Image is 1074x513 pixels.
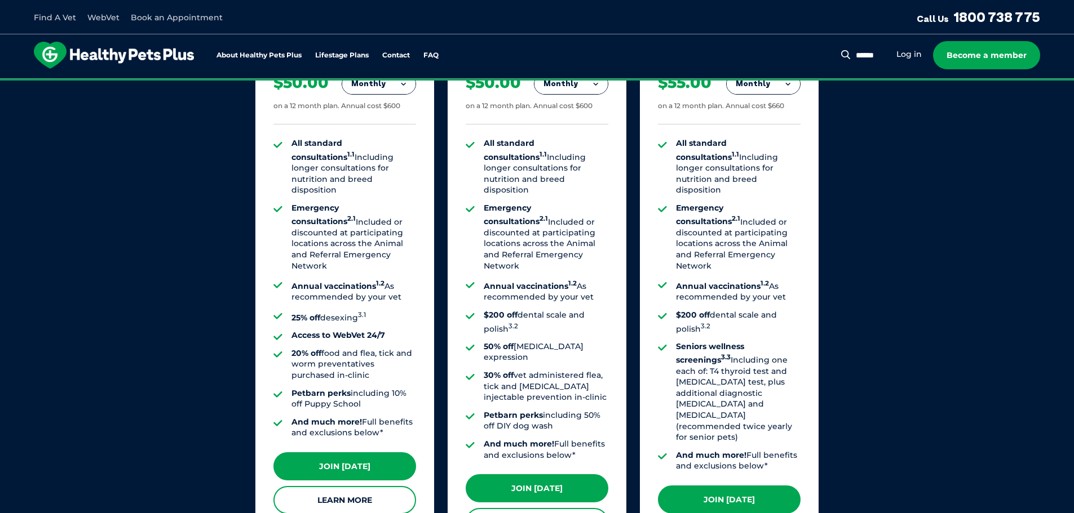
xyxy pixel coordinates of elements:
li: dental scale and polish [484,310,608,334]
strong: 30% off [484,370,514,380]
div: on a 12 month plan. Annual cost $660 [658,101,784,111]
strong: All standard consultations [291,138,355,162]
sup: 3.2 [701,322,710,330]
strong: And much more! [291,417,362,427]
div: on a 12 month plan. Annual cost $600 [273,101,400,111]
a: Contact [382,52,410,59]
div: $50.00 [466,73,521,92]
strong: Emergency consultations [676,203,740,226]
strong: Annual vaccinations [484,281,577,291]
a: WebVet [87,12,120,23]
a: Become a member [933,41,1040,69]
a: Lifestage Plans [315,52,369,59]
li: dental scale and polish [676,310,801,334]
span: Call Us [917,13,949,24]
li: As recommended by your vet [676,278,801,303]
strong: Emergency consultations [484,203,548,226]
li: including 10% off Puppy School [291,388,416,410]
a: Book an Appointment [131,12,223,23]
li: vet administered flea, tick and [MEDICAL_DATA] injectable prevention in-clinic [484,370,608,403]
li: Including one each of: T4 thyroid test and [MEDICAL_DATA] test, plus additional diagnostic [MEDIC... [676,341,801,443]
strong: And much more! [484,439,554,449]
sup: 1.2 [568,279,577,287]
sup: 1.1 [347,150,355,158]
div: $55.00 [658,73,711,92]
strong: Petbarn perks [484,410,543,420]
sup: 2.1 [347,215,356,223]
sup: 1.1 [732,150,739,158]
strong: Access to WebVet 24/7 [291,330,385,340]
span: Proactive, preventative wellness program designed to keep your pet healthier and happier for longer [326,79,748,89]
button: Monthly [342,74,416,94]
a: About Healthy Pets Plus [216,52,302,59]
strong: $200 off [676,310,710,320]
strong: 25% off [291,313,320,323]
li: desexing [291,310,416,323]
a: Call Us1800 738 775 [917,8,1040,25]
sup: 1.1 [540,150,547,158]
li: Including longer consultations for nutrition and breed disposition [291,138,416,196]
li: Including longer consultations for nutrition and breed disposition [484,138,608,196]
sup: 3.3 [721,353,731,361]
li: As recommended by your vet [484,278,608,303]
img: hpp-logo [34,42,194,69]
li: Included or discounted at participating locations across the Animal and Referral Emergency Network [291,203,416,271]
li: including 50% off DIY dog wash [484,410,608,432]
strong: 20% off [291,348,321,358]
li: Full benefits and exclusions below* [291,417,416,439]
li: Included or discounted at participating locations across the Animal and Referral Emergency Network [484,203,608,271]
sup: 2.1 [540,215,548,223]
sup: 1.2 [376,279,384,287]
li: Full benefits and exclusions below* [484,439,608,461]
a: Find A Vet [34,12,76,23]
strong: And much more! [676,450,746,460]
a: Join [DATE] [466,474,608,502]
strong: $200 off [484,310,518,320]
sup: 1.2 [761,279,769,287]
strong: Seniors wellness screenings [676,341,744,365]
sup: 3.1 [358,311,366,319]
strong: All standard consultations [676,138,739,162]
strong: Annual vaccinations [291,281,384,291]
strong: Annual vaccinations [676,281,769,291]
strong: All standard consultations [484,138,547,162]
li: Included or discounted at participating locations across the Animal and Referral Emergency Network [676,203,801,271]
li: Full benefits and exclusions below* [676,450,801,472]
li: Including longer consultations for nutrition and breed disposition [676,138,801,196]
sup: 3.2 [509,322,518,330]
a: Join [DATE] [273,452,416,480]
strong: Emergency consultations [291,203,356,226]
button: Monthly [727,74,800,94]
li: [MEDICAL_DATA] expression [484,341,608,363]
a: FAQ [423,52,439,59]
button: Monthly [534,74,608,94]
div: $50.00 [273,73,329,92]
div: on a 12 month plan. Annual cost $600 [466,101,593,111]
button: Search [839,49,853,60]
sup: 2.1 [732,215,740,223]
li: As recommended by your vet [291,278,416,303]
li: food and flea, tick and worm preventatives purchased in-clinic [291,348,416,381]
strong: 50% off [484,341,514,351]
strong: Petbarn perks [291,388,351,398]
a: Log in [896,49,922,60]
